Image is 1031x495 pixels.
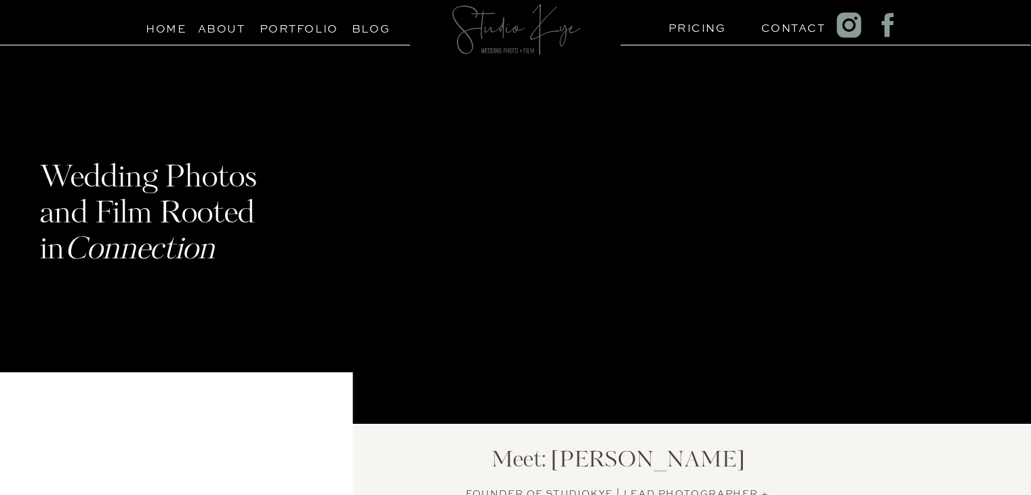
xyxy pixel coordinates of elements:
h2: Meet: [PERSON_NAME] [473,448,763,473]
a: About [198,19,245,32]
a: Portfolio [260,19,321,32]
a: PRICING [668,18,721,31]
a: Home [140,19,193,32]
a: Contact [761,18,813,31]
i: Connection [64,236,215,266]
a: Blog [340,19,402,32]
h2: Wedding Photos and Film Rooted in [40,161,306,262]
